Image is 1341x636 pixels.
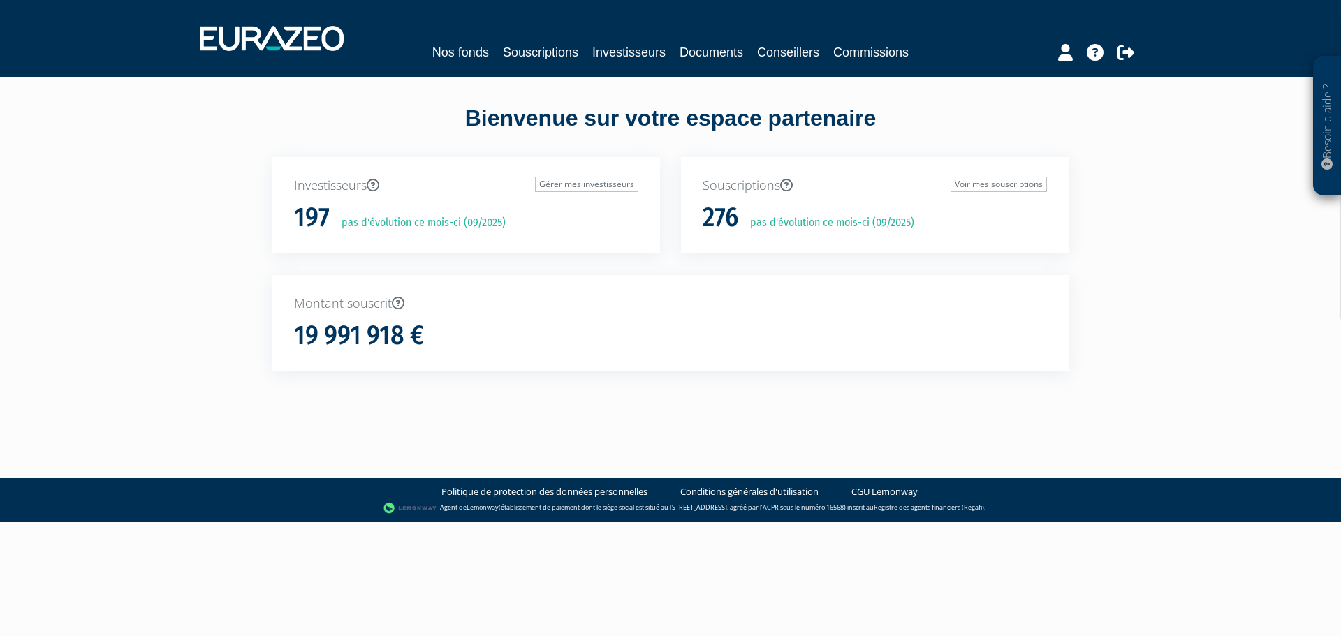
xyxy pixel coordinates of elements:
[851,485,918,498] a: CGU Lemonway
[294,321,424,350] h1: 19 991 918 €
[680,43,743,62] a: Documents
[951,177,1047,192] a: Voir mes souscriptions
[757,43,819,62] a: Conseillers
[503,43,578,62] a: Souscriptions
[740,215,914,231] p: pas d'évolution ce mois-ci (09/2025)
[432,43,489,62] a: Nos fonds
[874,503,984,512] a: Registre des agents financiers (Regafi)
[467,503,499,512] a: Lemonway
[332,215,506,231] p: pas d'évolution ce mois-ci (09/2025)
[200,26,344,51] img: 1732889491-logotype_eurazeo_blanc_rvb.png
[833,43,909,62] a: Commissions
[294,203,330,232] h1: 197
[703,203,738,232] h1: 276
[294,295,1047,313] p: Montant souscrit
[383,501,437,515] img: logo-lemonway.png
[294,177,638,195] p: Investisseurs
[680,485,819,498] a: Conditions générales d'utilisation
[441,485,647,498] a: Politique de protection des données personnelles
[592,43,666,62] a: Investisseurs
[14,501,1327,515] div: - Agent de (établissement de paiement dont le siège social est situé au [STREET_ADDRESS], agréé p...
[262,103,1079,157] div: Bienvenue sur votre espace partenaire
[535,177,638,192] a: Gérer mes investisseurs
[703,177,1047,195] p: Souscriptions
[1319,64,1335,189] p: Besoin d'aide ?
